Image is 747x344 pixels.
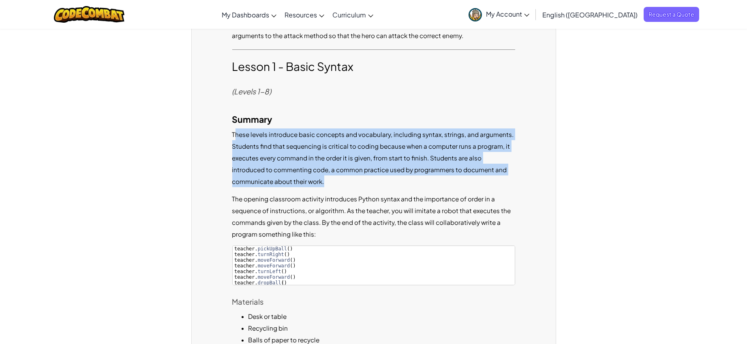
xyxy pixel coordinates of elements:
[464,2,533,27] a: My Account
[218,4,280,26] a: My Dashboards
[232,128,515,187] p: These levels introduce basic concepts and vocabulary, including syntax, strings, and arguments. S...
[232,193,515,240] p: The opening classroom activity introduces Python syntax and the importance of order in a sequence...
[644,7,699,22] a: Request a Quote
[248,322,515,334] li: Recycling bin
[248,310,515,322] li: Desk or table
[232,87,272,96] em: (Levels 1-8)
[328,4,377,26] a: Curriculum
[538,4,642,26] a: English ([GEOGRAPHIC_DATA])
[542,11,638,19] span: English ([GEOGRAPHIC_DATA])
[222,11,269,19] span: My Dashboards
[285,11,317,19] span: Resources
[280,4,328,26] a: Resources
[54,6,125,23] img: CodeCombat logo
[232,58,515,75] h2: Lesson 1 - Basic Syntax
[486,10,529,18] span: My Account
[232,110,515,128] h3: Summary
[232,295,515,308] h4: Materials
[469,8,482,21] img: avatar
[332,11,366,19] span: Curriculum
